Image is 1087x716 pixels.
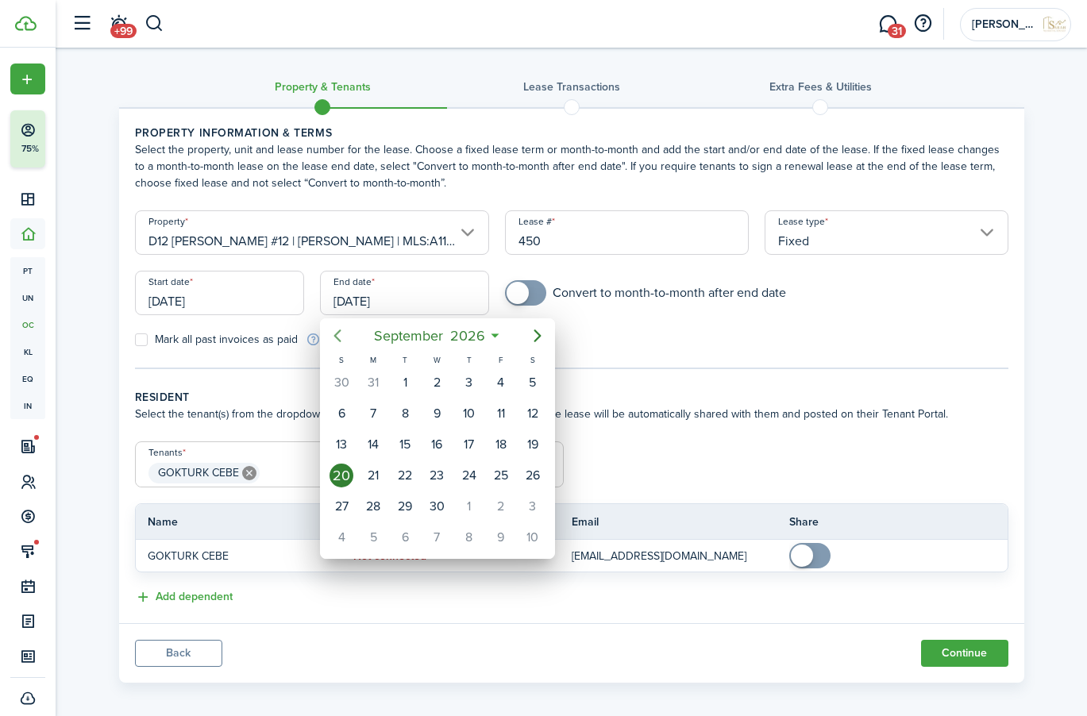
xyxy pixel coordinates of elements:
[446,321,488,350] span: 2026
[425,525,449,549] div: Wednesday, October 7, 2026
[425,433,449,456] div: Wednesday, September 16, 2026
[322,320,353,352] mbsc-button: Previous page
[453,353,484,367] div: T
[457,433,480,456] div: Thursday, September 17, 2026
[521,495,545,518] div: Saturday, October 3, 2026
[393,525,417,549] div: Tuesday, October 6, 2026
[389,353,421,367] div: T
[489,495,513,518] div: Friday, October 2, 2026
[421,353,453,367] div: W
[425,371,449,395] div: Wednesday, September 2, 2026
[361,402,385,425] div: Monday, September 7, 2026
[361,433,385,456] div: Monday, September 14, 2026
[457,371,480,395] div: Thursday, September 3, 2026
[521,525,545,549] div: Saturday, October 10, 2026
[330,402,353,425] div: Sunday, September 6, 2026
[425,464,449,487] div: Wednesday, September 23, 2026
[330,495,353,518] div: Sunday, September 27, 2026
[457,402,480,425] div: Thursday, September 10, 2026
[521,433,545,456] div: Saturday, September 19, 2026
[361,525,385,549] div: Monday, October 5, 2026
[330,464,353,487] div: Sunday, September 20, 2026
[457,495,480,518] div: Thursday, October 1, 2026
[517,353,549,367] div: S
[393,433,417,456] div: Tuesday, September 15, 2026
[393,464,417,487] div: Tuesday, September 22, 2026
[521,402,545,425] div: Saturday, September 12, 2026
[425,495,449,518] div: Wednesday, September 30, 2026
[522,320,553,352] mbsc-button: Next page
[361,495,385,518] div: Monday, September 28, 2026
[489,402,513,425] div: Friday, September 11, 2026
[361,464,385,487] div: Monday, September 21, 2026
[393,495,417,518] div: Tuesday, September 29, 2026
[489,525,513,549] div: Friday, October 9, 2026
[457,464,480,487] div: Thursday, September 24, 2026
[489,433,513,456] div: Friday, September 18, 2026
[425,402,449,425] div: Wednesday, September 9, 2026
[326,353,357,367] div: S
[364,321,495,350] mbsc-button: September2026
[330,371,353,395] div: Sunday, August 30, 2026
[330,525,353,549] div: Sunday, October 4, 2026
[521,464,545,487] div: Saturday, September 26, 2026
[489,371,513,395] div: Friday, September 4, 2026
[521,371,545,395] div: Saturday, September 5, 2026
[330,433,353,456] div: Sunday, September 13, 2026
[485,353,517,367] div: F
[489,464,513,487] div: Friday, September 25, 2026
[370,321,446,350] span: September
[393,371,417,395] div: Tuesday, September 1, 2026
[361,371,385,395] div: Monday, August 31, 2026
[357,353,389,367] div: M
[457,525,480,549] div: Thursday, October 8, 2026
[393,402,417,425] div: Tuesday, September 8, 2026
